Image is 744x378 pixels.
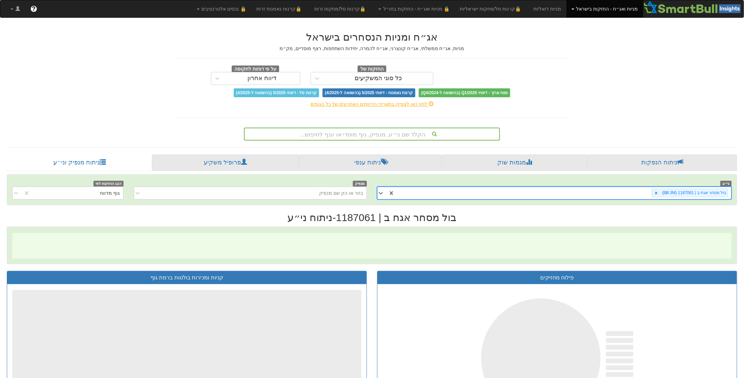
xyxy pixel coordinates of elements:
[353,181,367,187] span: מנפיק
[25,0,42,17] a: ?
[234,88,319,97] span: קרנות סל - דיווחי 5/2025 (בהשוואה ל-4/2025)
[588,155,737,171] a: ניתוח הנפקות
[606,352,633,357] span: ‌
[455,0,528,17] a: 🔒קרנות סל/מחקות ישראליות
[567,0,643,17] a: מניות ואג״ח - החזקות בישראל
[606,365,633,370] span: ‌
[606,372,633,377] span: ‌
[319,190,363,197] div: בחר או הזן שם מנפיק
[12,233,732,259] span: ‌
[94,181,124,187] span: הצג החזקות לפי
[358,66,386,73] span: החזקות של
[299,155,442,171] a: ניתוח ענפי
[660,189,728,197] div: בול מסחר אגח ב | 1187061 (₪8.3M)
[606,331,633,336] span: ‌
[643,0,744,14] img: Smartbull
[232,66,279,73] span: על פי דוחות לתקופה
[529,0,567,17] a: מניות דואליות
[720,181,732,187] span: ני״ע
[373,0,455,17] a: 🔒 מניות ואג״ח - החזקות בחו״ל
[177,46,567,51] h5: מניות, אג״ח ממשלתי, אג״ח קונצרני, אג״ח להמרה, יחידות השתתפות, רצף מוסדיים, מק״מ
[383,275,732,281] h3: פילוח מחזיקים
[152,155,299,171] a: פרופיל משקיע
[606,338,633,343] span: ‌
[7,155,152,171] a: ניתוח מנפיק וני״ע
[309,0,373,17] a: 🔒קרנות סל/מחקות זרות
[177,31,567,43] h2: אג״ח ומניות הנסחרים בישראל
[606,359,633,363] span: ‌
[245,128,499,140] div: הקלד שם ני״ע, מנפיק, גוף מוסדי או ענף לחיפוש...
[32,5,35,12] span: ?
[606,345,633,350] span: ‌
[247,75,276,82] div: דיווח אחרון
[172,101,572,107] div: לחץ כאן לצפייה בתאריכי הדיווחים האחרונים של כל הגופים
[442,155,587,171] a: מגמות שוק
[355,75,402,82] div: כל סוגי המשקיעים
[12,275,361,281] h3: קניות ומכירות בולטות ברמת גוף
[192,0,252,17] a: 🔒 נכסים אלטרנטיבים
[419,88,510,97] span: טווח ארוך - דיווחי Q1/2025 (בהשוואה ל-Q4/2024)
[100,190,120,197] div: גוף מדווח
[7,212,737,223] h2: בול מסחר אגח ב | 1187061 - ניתוח ני״ע
[323,88,415,97] span: קרנות נאמנות - דיווחי 5/2025 (בהשוואה ל-4/2025)
[251,0,309,17] a: 🔒קרנות נאמנות זרות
